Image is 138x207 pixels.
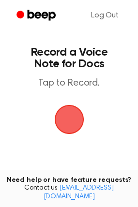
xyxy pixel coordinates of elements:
p: Tap to Record. [17,77,121,89]
img: Beep Logo [55,105,84,134]
a: Log Out [81,4,128,27]
a: Beep [10,6,64,25]
span: Contact us [6,184,132,201]
h1: Record a Voice Note for Docs [17,46,121,70]
a: [EMAIL_ADDRESS][DOMAIN_NAME] [44,185,114,200]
